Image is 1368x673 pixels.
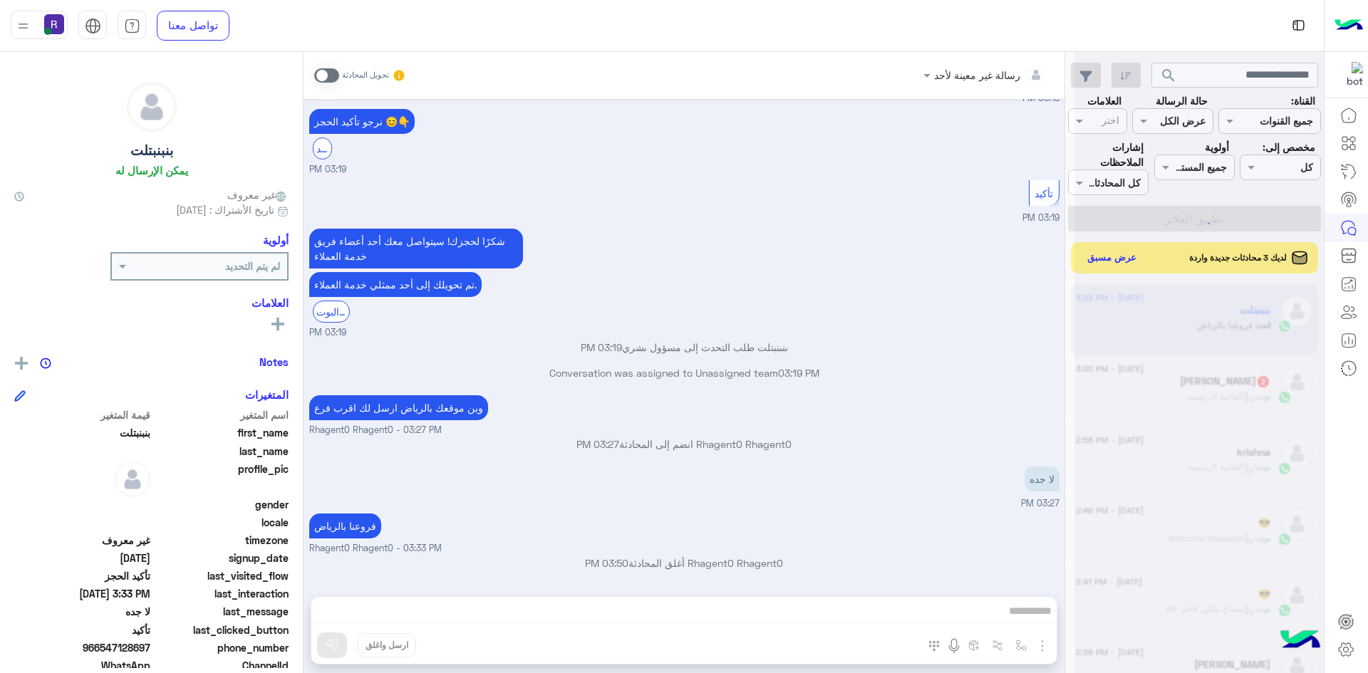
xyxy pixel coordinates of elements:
span: لا جده [14,604,150,619]
h6: أولوية [263,234,289,246]
span: 2025-08-24T12:33:38.781Z [14,586,150,601]
img: add [15,357,28,370]
img: tab [1290,16,1307,34]
span: last_interaction [153,586,289,601]
span: last_visited_flow [153,568,289,583]
span: Rhagent0 Rhagent0 - 03:27 PM [309,424,442,437]
p: 24/8/2025, 3:19 PM [309,272,482,297]
span: last_name [153,444,289,459]
h6: يمكن الإرسال له [115,164,188,177]
p: 24/8/2025, 3:33 PM [309,513,381,538]
span: 03:19 PM [1022,93,1059,103]
p: بنبنبتلت طلب التحدث إلى مسؤول بشري [309,340,1059,355]
span: غير معروف [227,187,289,202]
label: إشارات الملاحظات [1068,140,1144,170]
h6: Notes [259,355,289,368]
p: Rhagent0 Rhagent0 أغلق المحادثة [309,555,1059,570]
span: gender [153,497,289,512]
span: 03:19 PM [778,367,819,379]
button: ارسل واغلق [358,633,416,657]
div: اختر [1102,113,1121,131]
span: 03:19 PM [309,326,346,340]
h6: العلامات [14,296,289,309]
p: 24/8/2025, 3:27 PM [309,395,488,420]
span: 966547128697 [14,640,150,655]
div: تأكيد [313,137,332,160]
span: null [14,497,150,512]
img: Logo [1335,11,1363,41]
p: 24/8/2025, 3:27 PM [1025,466,1059,491]
span: 2 [14,658,150,673]
span: 03:27 PM [576,438,619,450]
p: Rhagent0 Rhagent0 انضم إلى المحادثة [309,437,1059,452]
small: تحويل المحادثة [342,70,389,81]
span: تاريخ الأشتراك : [DATE] [176,202,274,217]
span: 03:19 PM [581,341,622,353]
img: profile [14,17,32,35]
span: phone_number [153,640,289,655]
span: 2025-08-24T12:13:58.064Z [14,551,150,565]
span: غير معروف [14,533,150,548]
h6: المتغيرات [245,388,289,401]
img: tab [124,18,140,34]
a: tab [118,11,146,41]
img: defaultAdmin.png [115,461,150,497]
span: first_name [153,425,289,440]
span: signup_date [153,551,289,565]
div: الرجوع الى البوت [313,301,350,323]
span: تأكيد الحجز [14,568,150,583]
img: hulul-logo.png [1275,616,1325,666]
span: اسم المتغير [153,407,289,422]
p: 24/8/2025, 3:19 PM [309,229,523,268]
span: بنبنبتلت [14,425,150,440]
span: قيمة المتغير [14,407,150,422]
a: تواصل معنا [157,11,229,41]
span: ChannelId [153,658,289,673]
img: 322853014244696 [1337,62,1363,88]
p: Conversation was assigned to Unassigned team [309,365,1059,380]
span: 03:50 PM [585,557,628,569]
span: last_clicked_button [153,622,289,637]
span: last_message [153,604,289,619]
span: 03:19 PM [309,163,346,177]
span: locale [153,515,289,530]
h5: بنبنبتلت [130,142,173,159]
div: loading... [1186,211,1211,236]
span: profile_pic [153,461,289,494]
span: Rhagent0 Rhagent0 - 03:33 PM [309,542,442,555]
img: notes [40,358,51,369]
img: defaultAdmin.png [128,83,176,131]
span: تأكيد [1035,187,1053,199]
span: تأكيد [14,622,150,637]
img: userImage [44,14,64,34]
p: 24/8/2025, 3:19 PM [309,109,415,134]
span: timezone [153,533,289,548]
span: 03:27 PM [1021,498,1059,508]
span: null [14,515,150,530]
button: تطبيق الفلاتر [1068,206,1321,231]
span: 03:19 PM [1022,212,1059,223]
img: tab [85,18,101,34]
